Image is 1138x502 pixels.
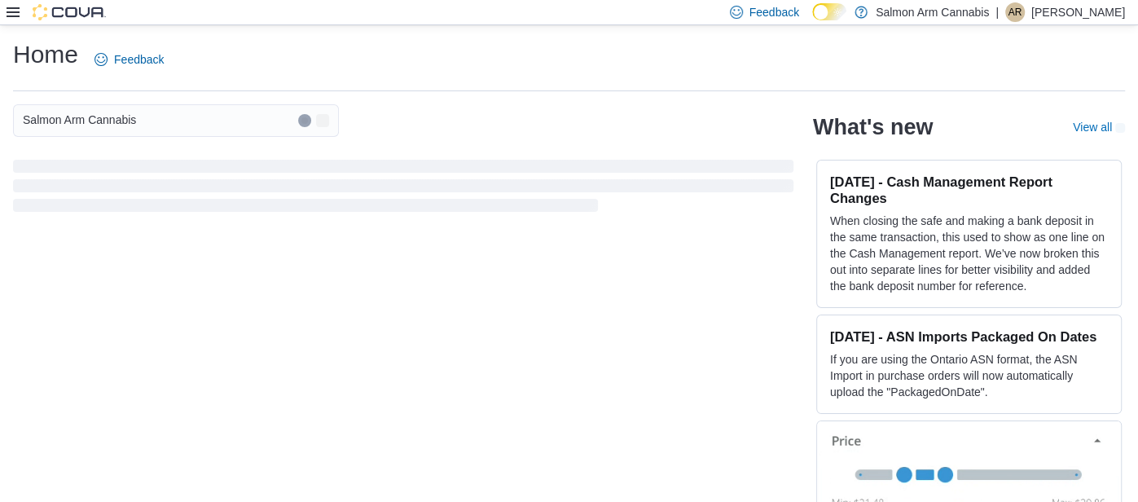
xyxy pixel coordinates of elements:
[876,2,989,22] p: Salmon Arm Cannabis
[1008,2,1022,22] span: AR
[812,20,813,21] span: Dark Mode
[1115,123,1125,133] svg: External link
[13,38,78,71] h1: Home
[23,110,136,130] span: Salmon Arm Cannabis
[88,43,170,76] a: Feedback
[812,3,846,20] input: Dark Mode
[830,174,1108,206] h3: [DATE] - Cash Management Report Changes
[813,114,933,140] h2: What's new
[749,4,799,20] span: Feedback
[298,114,311,127] button: Clear input
[316,114,329,127] button: Open list of options
[830,351,1108,400] p: If you are using the Ontario ASN format, the ASN Import in purchase orders will now automatically...
[1031,2,1125,22] p: [PERSON_NAME]
[1005,2,1025,22] div: Ariel Richards
[1073,121,1125,134] a: View allExternal link
[995,2,999,22] p: |
[114,51,164,68] span: Feedback
[13,163,793,215] span: Loading
[830,213,1108,294] p: When closing the safe and making a bank deposit in the same transaction, this used to show as one...
[33,4,106,20] img: Cova
[830,328,1108,345] h3: [DATE] - ASN Imports Packaged On Dates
